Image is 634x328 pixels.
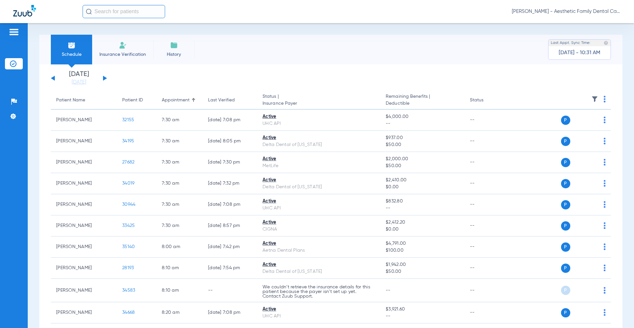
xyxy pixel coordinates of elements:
td: 7:30 AM [157,173,203,194]
td: 7:30 AM [157,152,203,173]
span: $50.00 [386,141,459,148]
td: [PERSON_NAME] [51,131,117,152]
li: [DATE] [59,71,99,86]
div: Active [263,177,375,184]
span: $50.00 [386,268,459,275]
div: Delta Dental of [US_STATE] [263,141,375,148]
div: Appointment [162,97,197,104]
td: -- [465,131,509,152]
td: -- [465,194,509,215]
td: -- [465,215,509,237]
img: group-dot-blue.svg [604,265,606,271]
td: [DATE] 7:30 PM [203,152,257,173]
span: $4,791.00 [386,240,459,247]
img: group-dot-blue.svg [604,222,606,229]
td: -- [465,279,509,302]
td: [PERSON_NAME] [51,215,117,237]
td: [DATE] 7:08 PM [203,110,257,131]
span: Insurance Verification [97,51,148,58]
span: 32155 [122,118,134,122]
span: 34668 [122,310,135,315]
div: Active [263,156,375,163]
span: $2,000.00 [386,156,459,163]
td: -- [465,173,509,194]
span: $2,410.00 [386,177,459,184]
div: Last Verified [208,97,252,104]
td: [PERSON_NAME] [51,237,117,258]
span: 34583 [122,288,135,293]
td: [PERSON_NAME] [51,279,117,302]
a: [DATE] [59,79,99,86]
span: P [561,158,570,167]
td: 7:30 AM [157,110,203,131]
div: Active [263,219,375,226]
img: group-dot-blue.svg [604,159,606,165]
td: 7:30 AM [157,194,203,215]
td: -- [465,302,509,323]
td: [PERSON_NAME] [51,194,117,215]
td: [DATE] 7:08 PM [203,302,257,323]
td: 7:30 AM [157,131,203,152]
span: P [561,242,570,252]
span: $937.00 [386,134,459,141]
th: Status | [257,91,380,110]
img: Schedule [68,41,76,49]
td: -- [465,152,509,173]
span: P [561,137,570,146]
div: Active [263,198,375,205]
div: Patient Name [56,97,85,104]
span: P [561,264,570,273]
span: History [158,51,190,58]
img: group-dot-blue.svg [604,309,606,316]
img: group-dot-blue.svg [604,96,606,102]
div: Active [263,113,375,120]
span: $3,921.60 [386,306,459,313]
span: 33425 [122,223,135,228]
div: Active [263,261,375,268]
img: Search Icon [86,9,92,15]
img: History [170,41,178,49]
span: $832.80 [386,198,459,205]
span: $1,942.00 [386,261,459,268]
img: Zuub Logo [13,5,36,17]
div: MetLife [263,163,375,169]
td: -- [465,237,509,258]
div: Delta Dental of [US_STATE] [263,184,375,191]
span: -- [386,288,391,293]
img: group-dot-blue.svg [604,180,606,187]
img: group-dot-blue.svg [604,201,606,208]
span: -- [386,313,459,320]
td: [PERSON_NAME] [51,258,117,279]
span: -- [386,120,459,127]
div: Aetna Dental Plans [263,247,375,254]
span: $50.00 [386,163,459,169]
div: Patient ID [122,97,151,104]
span: Deductible [386,100,459,107]
td: 8:10 AM [157,279,203,302]
span: $0.00 [386,184,459,191]
img: group-dot-blue.svg [604,117,606,123]
td: -- [465,110,509,131]
td: [DATE] 8:05 PM [203,131,257,152]
div: UHC API [263,205,375,212]
img: last sync help info [604,41,608,45]
img: filter.svg [591,96,598,102]
span: 34019 [122,181,134,186]
span: P [561,221,570,231]
div: Active [263,240,375,247]
span: P [561,179,570,188]
img: group-dot-blue.svg [604,287,606,294]
img: group-dot-blue.svg [604,138,606,144]
span: P [561,286,570,295]
span: 30944 [122,202,135,207]
div: UHC API [263,120,375,127]
td: [DATE] 7:42 PM [203,237,257,258]
div: Patient ID [122,97,143,104]
td: -- [203,279,257,302]
span: P [561,308,570,317]
div: Appointment [162,97,190,104]
span: $4,000.00 [386,113,459,120]
span: Insurance Payer [263,100,375,107]
img: Manual Insurance Verification [119,41,127,49]
span: 35140 [122,244,135,249]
